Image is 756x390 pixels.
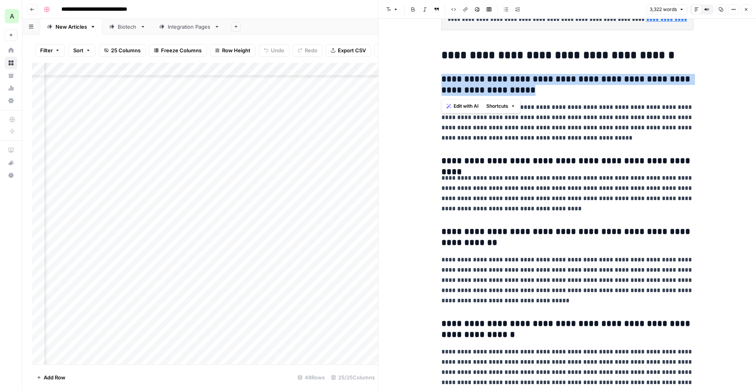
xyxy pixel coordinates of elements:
button: Help + Support [5,169,17,182]
button: Undo [259,44,289,57]
div: 25/25 Columns [328,371,378,384]
button: Shortcuts [483,101,519,111]
span: Row Height [222,46,250,54]
span: Shortcuts [486,103,508,110]
a: Browse [5,57,17,69]
span: Filter [40,46,53,54]
a: Home [5,44,17,57]
div: New Articles [56,23,87,31]
div: Biotech [118,23,137,31]
button: 3,322 words [646,4,687,15]
span: Redo [305,46,317,54]
div: Integration Pages [168,23,211,31]
span: Export CSV [338,46,366,54]
span: 25 Columns [111,46,141,54]
span: 3,322 words [650,6,677,13]
button: Export CSV [326,44,371,57]
a: Biotech [102,19,152,35]
button: Workspace: Abacum [5,6,17,26]
button: Row Height [210,44,256,57]
span: Sort [73,46,83,54]
button: Freeze Columns [149,44,207,57]
a: New Articles [40,19,102,35]
span: Freeze Columns [161,46,202,54]
button: 25 Columns [99,44,146,57]
span: Undo [271,46,284,54]
button: Filter [35,44,65,57]
a: Integration Pages [152,19,226,35]
button: Sort [68,44,96,57]
span: Edit with AI [454,103,478,110]
a: Usage [5,82,17,94]
button: Redo [293,44,322,57]
span: A [10,11,14,21]
button: What's new? [5,156,17,169]
button: Add Row [32,371,70,384]
span: Add Row [44,373,65,381]
a: AirOps Academy [5,144,17,156]
a: Your Data [5,69,17,82]
a: Settings [5,94,17,107]
div: 48 Rows [295,371,328,384]
button: Edit with AI [443,101,482,111]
